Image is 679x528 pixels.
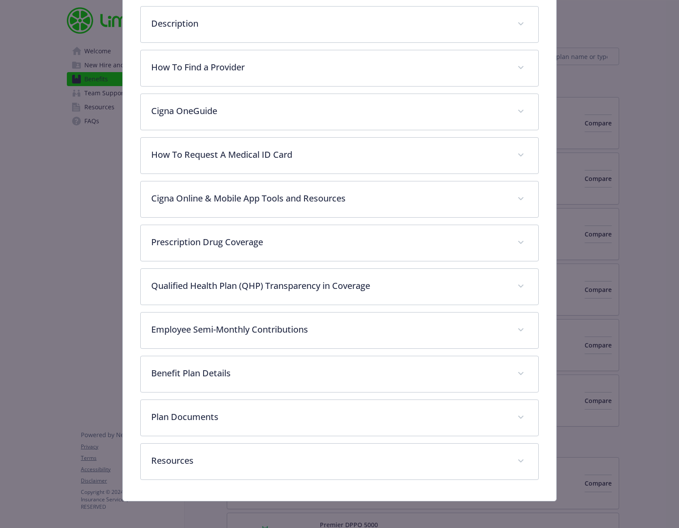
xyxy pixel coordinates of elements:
[141,181,539,217] div: Cigna Online & Mobile App Tools and Resources
[151,323,507,336] p: Employee Semi-Monthly Contributions
[151,236,507,249] p: Prescription Drug Coverage
[141,269,539,305] div: Qualified Health Plan (QHP) Transparency in Coverage
[141,50,539,86] div: How To Find a Provider
[151,410,507,424] p: Plan Documents
[151,104,507,118] p: Cigna OneGuide
[141,444,539,479] div: Resources
[151,454,507,467] p: Resources
[151,192,507,205] p: Cigna Online & Mobile App Tools and Resources
[141,138,539,174] div: How To Request A Medical ID Card
[151,279,507,292] p: Qualified Health Plan (QHP) Transparency in Coverage
[141,94,539,130] div: Cigna OneGuide
[141,356,539,392] div: Benefit Plan Details
[141,313,539,348] div: Employee Semi-Monthly Contributions
[141,225,539,261] div: Prescription Drug Coverage
[151,148,507,161] p: How To Request A Medical ID Card
[151,17,507,30] p: Description
[151,367,507,380] p: Benefit Plan Details
[141,7,539,42] div: Description
[151,61,507,74] p: How To Find a Provider
[141,400,539,436] div: Plan Documents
